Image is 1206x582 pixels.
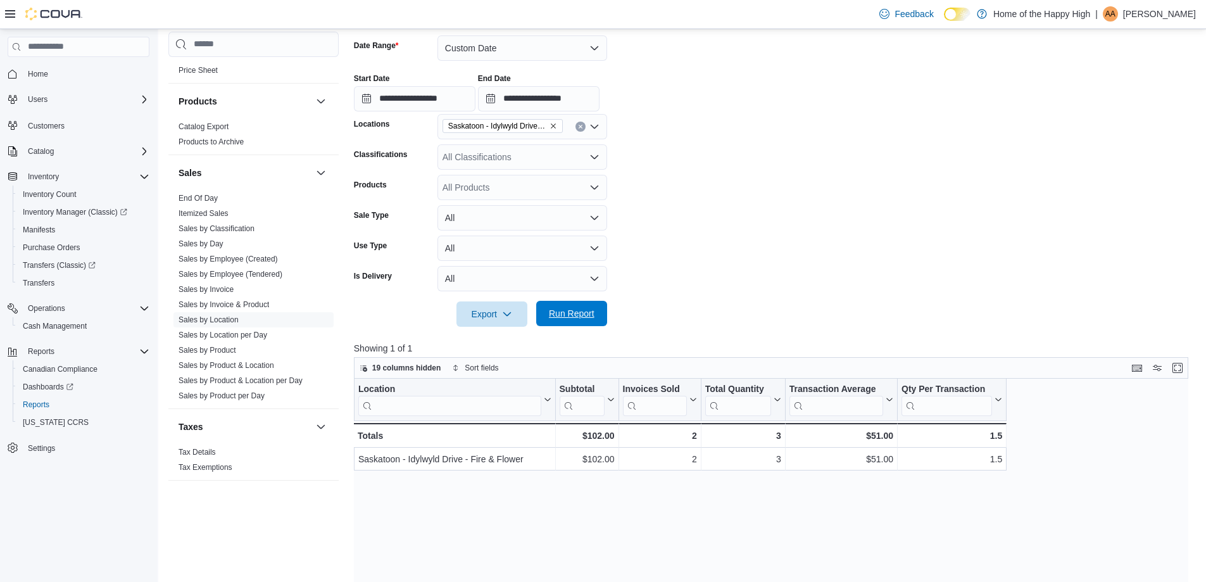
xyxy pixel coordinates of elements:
button: Sales [313,165,329,180]
a: [US_STATE] CCRS [18,415,94,430]
span: Transfers [23,278,54,288]
button: Manifests [13,221,154,239]
button: Inventory Count [13,186,154,203]
span: Saskatoon - Idylwyld Drive - Fire & Flower [448,120,547,132]
span: Transfers [18,275,149,291]
div: 2 [622,428,696,443]
a: Sales by Product per Day [179,391,265,400]
span: Products to Archive [179,137,244,147]
div: Saskatoon - Idylwyld Drive - Fire & Flower [358,452,551,467]
div: Qty Per Transaction [901,384,992,416]
a: Inventory Manager (Classic) [13,203,154,221]
a: End Of Day [179,194,218,203]
span: Reports [23,400,49,410]
span: Dashboards [23,382,73,392]
button: Location [358,384,551,416]
span: Washington CCRS [18,415,149,430]
span: Inventory Count [18,187,149,202]
button: Catalog [23,144,59,159]
div: Subtotal [559,384,604,396]
p: Home of the Happy High [993,6,1090,22]
span: Catalog [23,144,149,159]
a: Canadian Compliance [18,362,103,377]
button: Transfers [13,274,154,292]
span: Feedback [895,8,933,20]
div: $51.00 [789,452,893,467]
button: Settings [3,439,154,457]
button: Products [313,94,329,109]
label: Sale Type [354,210,389,220]
span: Sales by Location per Day [179,330,267,340]
a: Dashboards [13,378,154,396]
a: Inventory Manager (Classic) [18,205,132,220]
span: Inventory Manager (Classic) [23,207,127,217]
span: Cash Management [18,319,149,334]
div: Pricing [168,63,339,83]
span: Manifests [18,222,149,237]
a: Cash Management [18,319,92,334]
span: Sales by Location [179,315,239,325]
div: Total Quantity [705,384,771,416]
span: Sales by Product per Day [179,391,265,401]
button: Subtotal [559,384,614,416]
span: Run Report [549,307,594,320]
span: End Of Day [179,193,218,203]
button: Keyboard shortcuts [1129,360,1145,376]
a: Sales by Classification [179,224,254,233]
a: Sales by Location per Day [179,331,267,339]
button: Clear input [575,122,586,132]
span: Reports [23,344,149,359]
span: Dashboards [18,379,149,395]
div: Qty Per Transaction [901,384,992,396]
button: Taxes [313,419,329,434]
label: Classifications [354,149,408,160]
a: Manifests [18,222,60,237]
p: Showing 1 of 1 [354,342,1197,355]
span: Purchase Orders [18,240,149,255]
a: Sales by Day [179,239,223,248]
button: Canadian Compliance [13,360,154,378]
img: Cova [25,8,82,20]
span: Reports [18,397,149,412]
button: Cash Management [13,317,154,335]
span: Sales by Invoice & Product [179,300,269,310]
label: Is Delivery [354,271,392,281]
button: Transaction Average [789,384,893,416]
p: [PERSON_NAME] [1123,6,1196,22]
button: [US_STATE] CCRS [13,414,154,431]
span: AA [1105,6,1115,22]
span: [US_STATE] CCRS [23,417,89,427]
a: Tax Details [179,448,216,457]
span: Export [464,301,520,327]
a: Itemized Sales [179,209,229,218]
button: Sales [179,167,311,179]
label: Use Type [354,241,387,251]
span: Sort fields [465,363,498,373]
h3: Sales [179,167,202,179]
button: Open list of options [589,152,600,162]
a: Transfers (Classic) [13,256,154,274]
span: Users [23,92,149,107]
button: Operations [3,300,154,317]
a: Home [23,66,53,82]
span: Users [28,94,47,104]
span: Manifests [23,225,55,235]
span: Sales by Product [179,345,236,355]
button: Inventory [23,169,64,184]
div: Products [168,119,339,155]
h3: Products [179,95,217,108]
button: All [437,266,607,291]
span: Itemized Sales [179,208,229,218]
a: Sales by Invoice [179,285,234,294]
a: Transfers (Classic) [18,258,101,273]
a: Sales by Employee (Tendered) [179,270,282,279]
div: Transaction Average [789,384,883,416]
div: Location [358,384,541,396]
span: Transfers (Classic) [23,260,96,270]
span: Purchase Orders [23,243,80,253]
button: Total Quantity [705,384,781,416]
a: Sales by Employee (Created) [179,255,278,263]
button: Users [3,91,154,108]
nav: Complex example [8,60,149,490]
a: Dashboards [18,379,79,395]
